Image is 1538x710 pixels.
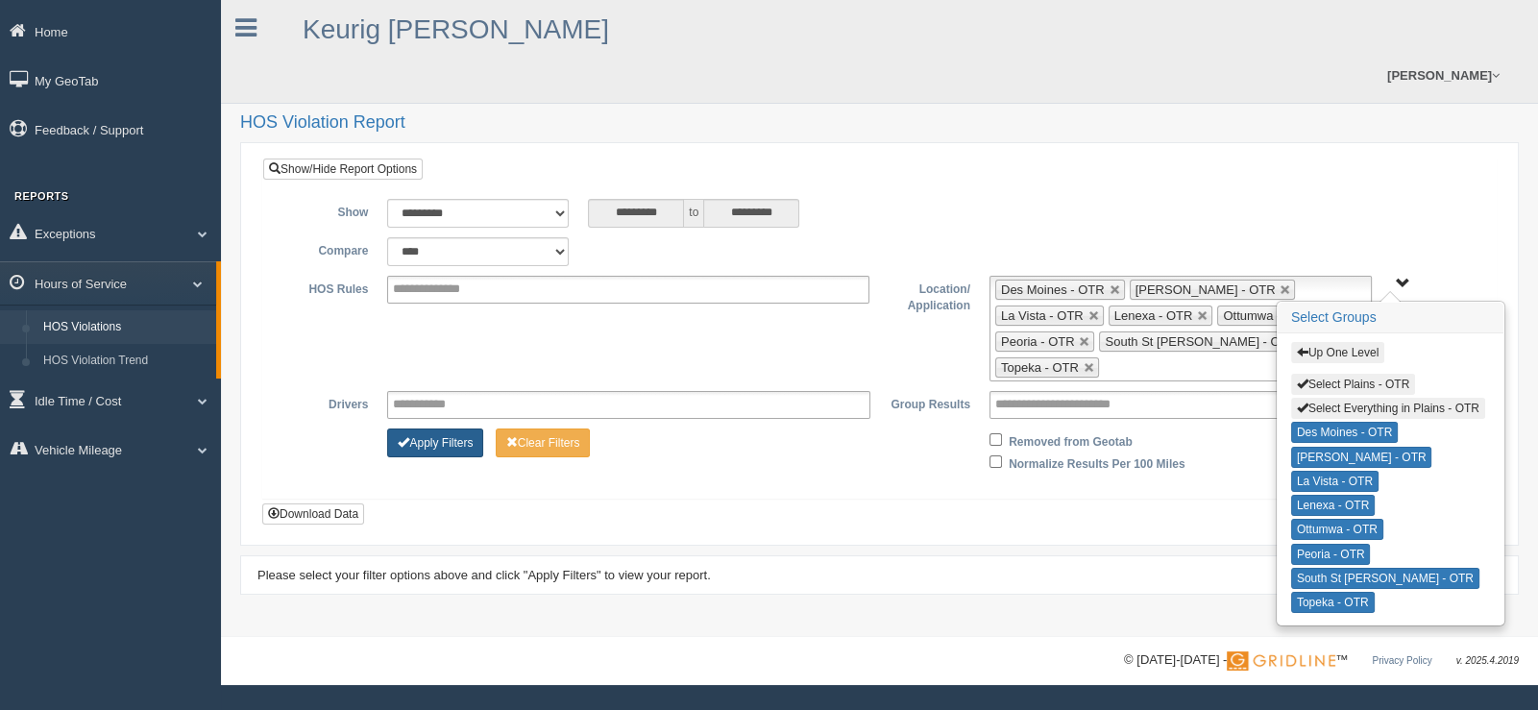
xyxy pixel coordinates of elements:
[1291,592,1375,613] button: Topeka - OTR
[278,199,378,222] label: Show
[303,14,609,44] a: Keurig [PERSON_NAME]
[1124,650,1519,671] div: © [DATE]-[DATE] - ™
[1291,342,1384,363] button: Up One Level
[880,391,980,414] label: Group Results
[1291,422,1398,443] button: Des Moines - OTR
[1291,568,1479,589] button: South St [PERSON_NAME] - OTR
[35,310,216,345] a: HOS Violations
[1378,48,1509,103] a: [PERSON_NAME]
[35,344,216,379] a: HOS Violation Trend
[1223,308,1310,323] span: Ottumwa - OTR
[278,276,378,299] label: HOS Rules
[278,391,378,414] label: Drivers
[1291,519,1383,540] button: Ottumwa - OTR
[1291,471,1379,492] button: La Vista - OTR
[1278,303,1503,333] h3: Select Groups
[1135,282,1276,297] span: [PERSON_NAME] - OTR
[1001,334,1075,349] span: Peoria - OTR
[1291,447,1432,468] button: [PERSON_NAME] - OTR
[1291,495,1375,516] button: Lenexa - OTR
[496,428,591,457] button: Change Filter Options
[278,237,378,260] label: Compare
[1372,655,1431,666] a: Privacy Policy
[1291,374,1415,395] button: Select Plains - OTR
[1456,655,1519,666] span: v. 2025.4.2019
[1105,334,1296,349] span: South St [PERSON_NAME] - OTR
[257,568,711,582] span: Please select your filter options above and click "Apply Filters" to view your report.
[1009,428,1133,452] label: Removed from Geotab
[387,428,483,457] button: Change Filter Options
[1001,282,1105,297] span: Des Moines - OTR
[262,503,364,525] button: Download Data
[1291,398,1485,419] button: Select Everything in Plains - OTR
[879,276,979,315] label: Location/ Application
[1114,308,1193,323] span: Lenexa - OTR
[1001,308,1084,323] span: La Vista - OTR
[1009,451,1184,474] label: Normalize Results Per 100 Miles
[263,159,423,180] a: Show/Hide Report Options
[684,199,703,228] span: to
[1291,544,1371,565] button: Peoria - OTR
[1227,651,1335,671] img: Gridline
[1001,360,1079,375] span: Topeka - OTR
